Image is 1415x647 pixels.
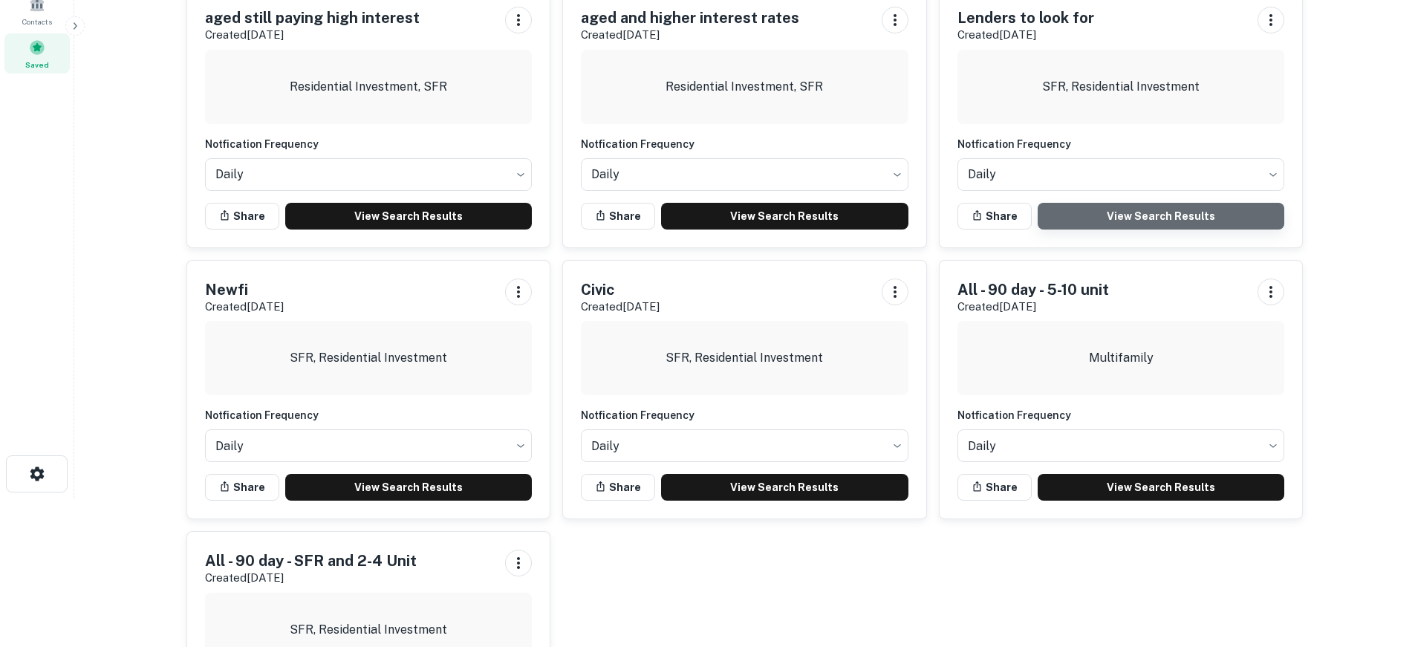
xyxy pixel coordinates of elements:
[205,203,279,230] button: Share
[205,550,417,572] h5: All - 90 day - SFR and 2-4 Unit
[205,26,420,44] p: Created [DATE]
[581,154,908,195] div: Without label
[285,203,533,230] a: View Search Results
[205,569,417,587] p: Created [DATE]
[957,407,1285,423] h6: Notfication Frequency
[581,203,655,230] button: Share
[1042,78,1200,96] p: SFR, Residential Investment
[205,154,533,195] div: Without label
[581,26,799,44] p: Created [DATE]
[581,136,908,152] h6: Notfication Frequency
[957,298,1109,316] p: Created [DATE]
[581,425,908,466] div: Without label
[1038,203,1285,230] a: View Search Results
[581,298,660,316] p: Created [DATE]
[25,59,49,71] span: Saved
[581,474,655,501] button: Share
[22,16,52,27] span: Contacts
[957,203,1032,230] button: Share
[957,26,1094,44] p: Created [DATE]
[666,349,823,367] p: SFR, Residential Investment
[205,474,279,501] button: Share
[957,136,1285,152] h6: Notfication Frequency
[290,621,447,639] p: SFR, Residential Investment
[290,349,447,367] p: SFR, Residential Investment
[205,298,284,316] p: Created [DATE]
[661,203,908,230] a: View Search Results
[4,33,70,74] a: Saved
[205,425,533,466] div: Without label
[581,7,799,29] h5: aged and higher interest rates
[661,474,908,501] a: View Search Results
[205,7,420,29] h5: aged still paying high interest
[957,279,1109,301] h5: All - 90 day - 5-10 unit
[1341,528,1415,599] iframe: Chat Widget
[957,7,1094,29] h5: Lenders to look for
[666,78,823,96] p: Residential Investment, SFR
[285,474,533,501] a: View Search Results
[205,407,533,423] h6: Notfication Frequency
[290,78,447,96] p: Residential Investment, SFR
[957,474,1032,501] button: Share
[581,279,660,301] h5: Civic
[1038,474,1285,501] a: View Search Results
[205,136,533,152] h6: Notfication Frequency
[1089,349,1154,367] p: Multifamily
[205,279,284,301] h5: Newfi
[957,425,1285,466] div: Without label
[957,154,1285,195] div: Without label
[581,407,908,423] h6: Notfication Frequency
